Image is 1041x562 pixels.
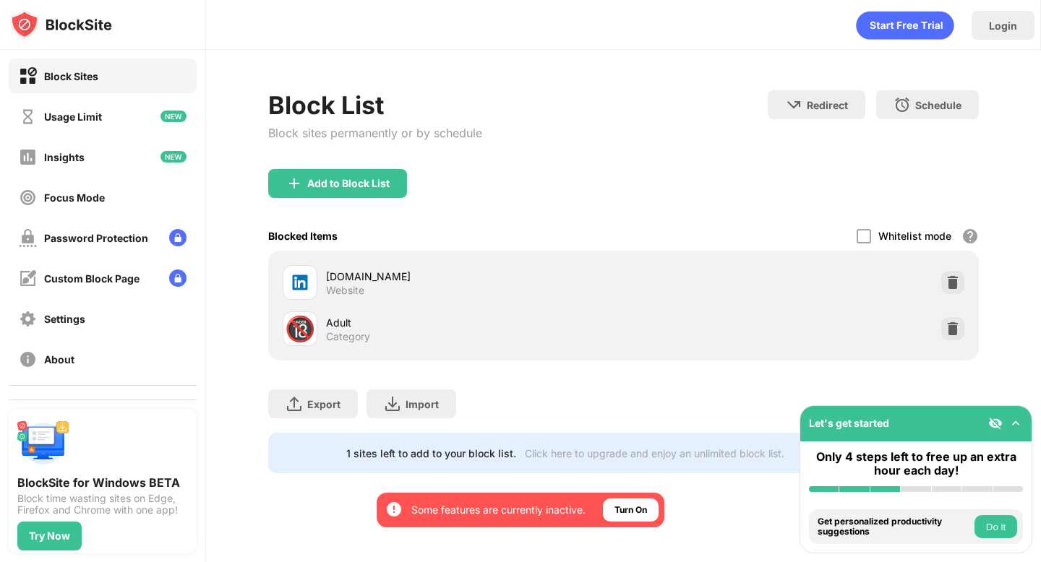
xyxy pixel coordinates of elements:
[285,314,315,344] div: 🔞
[44,232,148,244] div: Password Protection
[385,501,403,518] img: error-circle-white.svg
[856,11,954,40] div: animation
[915,99,961,111] div: Schedule
[411,503,586,517] div: Some features are currently inactive.
[988,416,1003,431] img: eye-not-visible.svg
[346,447,516,459] div: 1 sites left to add to your block list.
[19,189,37,207] img: focus-off.svg
[169,229,187,246] img: lock-menu.svg
[10,10,112,39] img: logo-blocksite.svg
[878,230,951,242] div: Whitelist mode
[807,99,848,111] div: Redirect
[326,315,623,330] div: Adult
[326,269,623,284] div: [DOMAIN_NAME]
[19,229,37,247] img: password-protection-off.svg
[29,530,70,542] div: Try Now
[17,418,69,470] img: push-desktop.svg
[326,284,364,297] div: Website
[291,274,309,291] img: favicons
[44,272,140,285] div: Custom Block Page
[19,269,37,288] img: customize-block-page-off.svg
[268,230,338,242] div: Blocked Items
[19,310,37,328] img: settings-off.svg
[818,516,971,537] div: Get personalized productivity suggestions
[44,70,98,82] div: Block Sites
[307,178,390,189] div: Add to Block List
[989,20,1017,32] div: Login
[169,269,187,287] img: lock-menu.svg
[44,191,105,204] div: Focus Mode
[160,111,187,122] img: new-icon.svg
[614,503,647,517] div: Turn On
[268,126,482,140] div: Block sites permanently or by schedule
[809,417,889,429] div: Let's get started
[44,353,74,366] div: About
[17,493,188,516] div: Block time wasting sites on Edge, Firefox and Chrome with one app!
[44,151,85,163] div: Insights
[19,148,37,166] img: insights-off.svg
[974,515,1017,538] button: Do it
[19,67,37,85] img: block-on.svg
[17,475,188,490] div: BlockSite for Windows BETA
[1008,416,1023,431] img: omni-setup-toggle.svg
[44,313,85,325] div: Settings
[525,447,784,459] div: Click here to upgrade and enjoy an unlimited block list.
[19,350,37,368] img: about-off.svg
[307,398,340,410] div: Export
[406,398,439,410] div: Import
[19,108,37,126] img: time-usage-off.svg
[160,151,187,163] img: new-icon.svg
[326,330,370,343] div: Category
[809,450,1023,477] div: Only 4 steps left to free up an extra hour each day!
[268,90,482,120] div: Block List
[44,111,102,123] div: Usage Limit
